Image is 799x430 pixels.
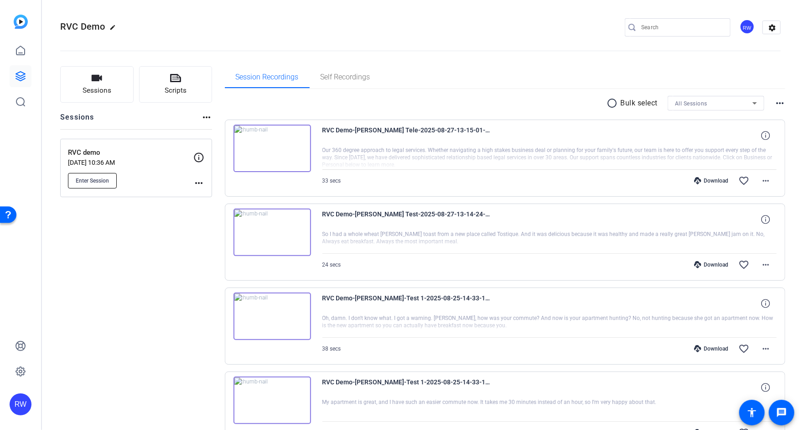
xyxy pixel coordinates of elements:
mat-icon: more_horiz [193,178,204,189]
div: RW [740,19,755,34]
span: Scripts [165,85,187,96]
img: thumb-nail [233,377,311,424]
button: Scripts [139,66,213,103]
span: 38 secs [322,346,341,352]
input: Search [641,22,723,33]
p: Bulk select [621,98,658,109]
mat-icon: message [776,407,787,418]
mat-icon: favorite_border [738,259,749,270]
mat-icon: favorite_border [738,343,749,354]
mat-icon: more_horiz [760,175,771,186]
span: Enter Session [76,177,109,184]
div: Download [690,261,733,268]
div: Download [690,345,733,352]
mat-icon: radio_button_unchecked [607,98,621,109]
span: 24 secs [322,262,341,268]
mat-icon: more_horiz [774,98,785,109]
span: Self Recordings [321,73,370,81]
img: thumb-nail [233,293,311,340]
div: RW [10,393,31,415]
img: blue-gradient.svg [14,15,28,29]
mat-icon: favorite_border [738,175,749,186]
span: All Sessions [675,100,707,107]
span: Sessions [83,85,111,96]
div: Download [690,177,733,184]
button: Sessions [60,66,134,103]
span: RVC Demo-[PERSON_NAME]-Test 1-2025-08-25-14-33-15-937-1 [322,293,491,315]
ngx-avatar: Robert Weiss [740,19,756,35]
mat-icon: accessibility [747,407,757,418]
span: Session Recordings [236,73,299,81]
h2: Sessions [60,112,94,129]
span: RVC Demo [60,21,105,32]
button: Enter Session [68,173,117,189]
mat-icon: more_horiz [201,112,212,123]
p: RVC demo [68,147,193,158]
span: RVC Demo-[PERSON_NAME]-Test 1-2025-08-25-14-33-15-937-0 [322,377,491,399]
mat-icon: settings [763,21,781,35]
mat-icon: edit [109,24,120,35]
img: thumb-nail [233,125,311,172]
img: thumb-nail [233,209,311,256]
span: 33 secs [322,178,341,184]
span: RVC Demo-[PERSON_NAME] Test-2025-08-27-13-14-24-724-0 [322,209,491,231]
span: RVC Demo-[PERSON_NAME] Tele-2025-08-27-13-15-01-951-0 [322,125,491,147]
p: [DATE] 10:36 AM [68,159,193,166]
mat-icon: more_horiz [760,343,771,354]
mat-icon: more_horiz [760,259,771,270]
